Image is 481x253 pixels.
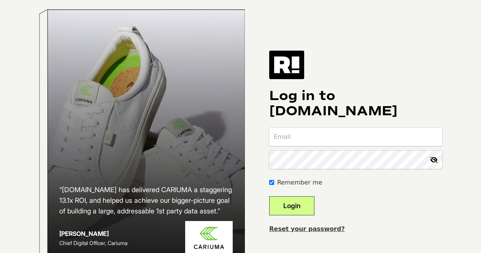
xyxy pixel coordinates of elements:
[269,225,345,232] a: Reset your password?
[59,185,233,216] h2: “[DOMAIN_NAME] has delivered CARIUMA a staggering 13.1x ROI, and helped us achieve our bigger-pic...
[59,240,127,246] span: Chief Digital Officer, Cariuma
[269,128,442,146] input: Email
[277,178,322,187] label: Remember me
[269,88,442,119] h1: Log in to [DOMAIN_NAME]
[269,196,314,215] button: Login
[269,51,304,79] img: Retention.com
[59,230,109,237] strong: [PERSON_NAME]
